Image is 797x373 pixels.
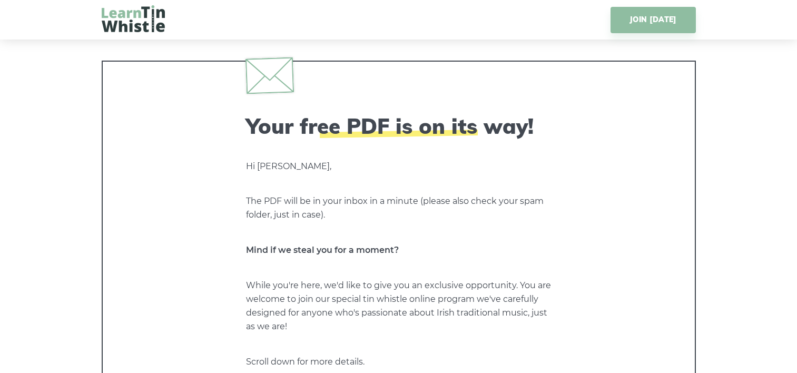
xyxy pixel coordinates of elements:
h2: Your free PDF is on its way! [246,113,552,139]
a: JOIN [DATE] [611,7,695,33]
p: Hi [PERSON_NAME], [246,160,552,173]
strong: Mind if we steal you for a moment? [246,245,399,255]
img: envelope.svg [245,57,293,94]
p: The PDF will be in your inbox in a minute (please also check your spam folder, just in case). [246,194,552,222]
p: Scroll down for more details. [246,355,552,369]
p: While you're here, we'd like to give you an exclusive opportunity. You are welcome to join our sp... [246,279,552,333]
img: LearnTinWhistle.com [102,5,165,32]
